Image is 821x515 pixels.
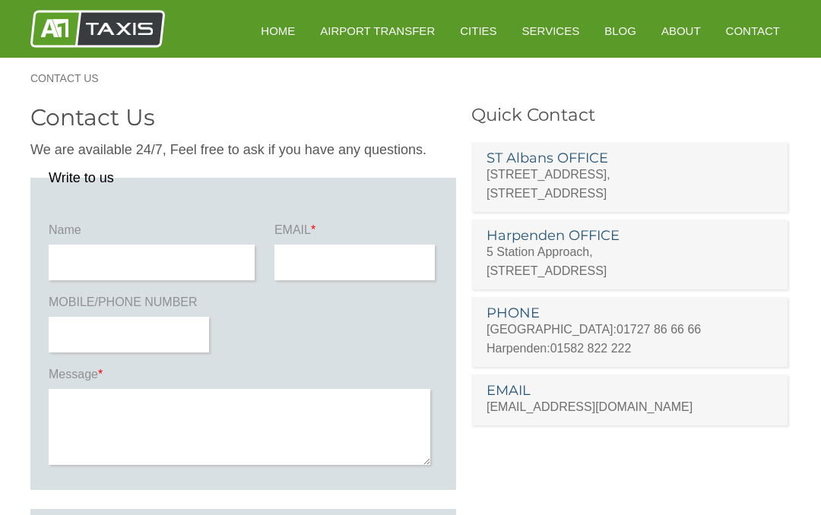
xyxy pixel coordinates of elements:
h3: EMAIL [487,384,772,397]
legend: Write to us [49,171,114,185]
a: About [651,12,712,49]
p: 5 Station Approach, [STREET_ADDRESS] [487,242,772,280]
a: Contact Us [30,73,114,84]
p: We are available 24/7, Feel free to ask if you have any questions. [30,141,456,160]
label: MOBILE/PHONE NUMBER [49,294,212,317]
h3: ST Albans OFFICE [487,151,772,165]
label: EMAIL [274,222,438,245]
a: Cities [449,12,507,49]
p: [STREET_ADDRESS], [STREET_ADDRESS] [487,165,772,203]
a: HOME [250,12,306,49]
img: A1 Taxis [30,10,165,48]
a: 01582 822 222 [550,342,632,355]
a: Blog [594,12,647,49]
a: Contact [715,12,791,49]
h3: Quick Contact [471,106,791,124]
h3: PHONE [487,306,772,320]
h3: Harpenden OFFICE [487,229,772,242]
a: 01727 86 66 66 [617,323,701,336]
p: [GEOGRAPHIC_DATA]: [487,320,772,339]
label: Name [49,222,258,245]
label: Message [49,366,438,389]
h2: Contact Us [30,106,456,129]
a: Services [512,12,591,49]
a: [EMAIL_ADDRESS][DOMAIN_NAME] [487,400,693,413]
p: Harpenden: [487,339,772,358]
a: Airport Transfer [309,12,445,49]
